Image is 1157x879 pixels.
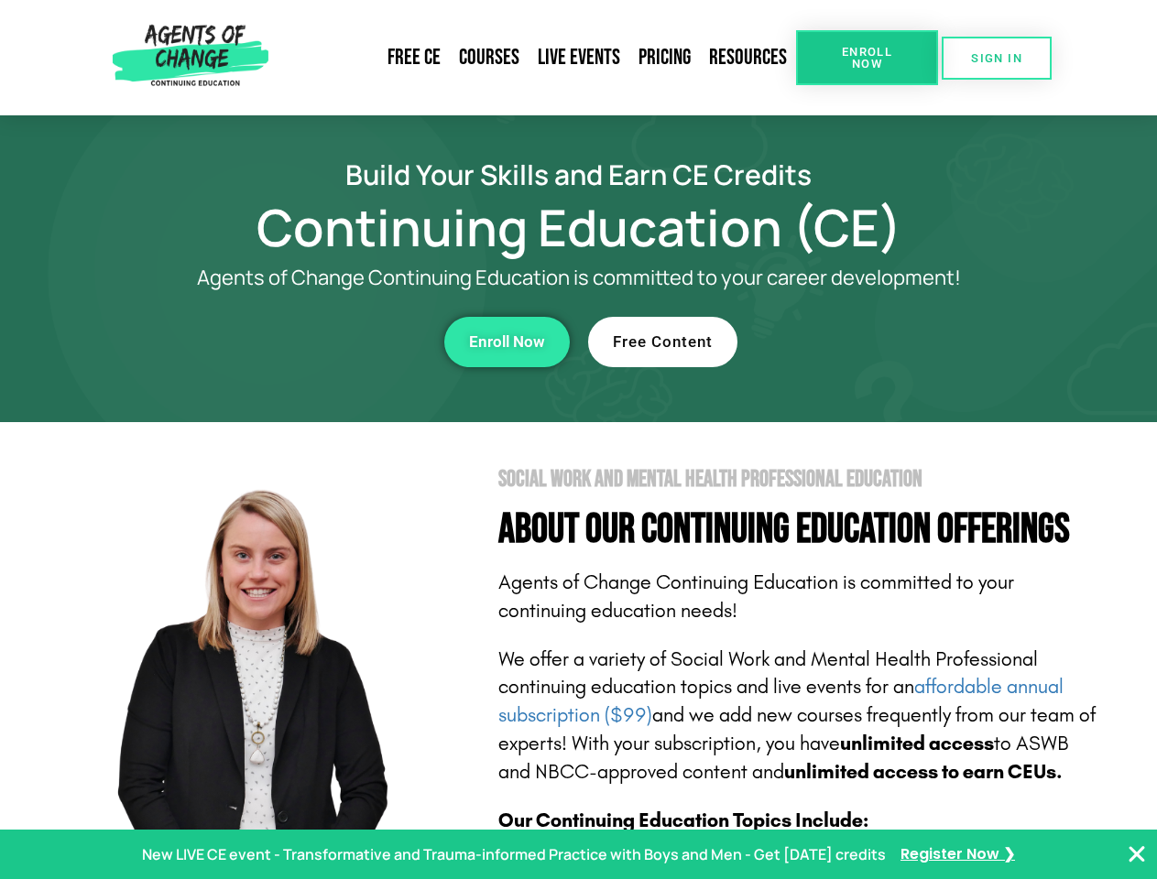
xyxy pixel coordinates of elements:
[825,46,909,70] span: Enroll Now
[469,334,545,350] span: Enroll Now
[276,37,796,79] nav: Menu
[529,37,629,79] a: Live Events
[498,468,1101,491] h2: Social Work and Mental Health Professional Education
[498,570,1014,623] span: Agents of Change Continuing Education is committed to your continuing education needs!
[840,732,994,755] b: unlimited access
[588,317,737,367] a: Free Content
[498,509,1101,550] h4: About Our Continuing Education Offerings
[444,317,570,367] a: Enroll Now
[57,161,1101,188] h2: Build Your Skills and Earn CE Credits
[450,37,529,79] a: Courses
[130,266,1028,289] p: Agents of Change Continuing Education is committed to your career development!
[498,646,1101,787] p: We offer a variety of Social Work and Mental Health Professional continuing education topics and ...
[613,334,713,350] span: Free Content
[700,37,796,79] a: Resources
[796,30,938,85] a: Enroll Now
[784,760,1063,784] b: unlimited access to earn CEUs.
[1126,843,1148,865] button: Close Banner
[629,37,700,79] a: Pricing
[498,808,868,832] b: Our Continuing Education Topics Include:
[900,841,1015,868] a: Register Now ❯
[942,37,1052,80] a: SIGN IN
[971,52,1022,64] span: SIGN IN
[142,841,886,868] p: New LIVE CE event - Transformative and Trauma-informed Practice with Boys and Men - Get [DATE] cr...
[57,206,1101,248] h1: Continuing Education (CE)
[378,37,450,79] a: Free CE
